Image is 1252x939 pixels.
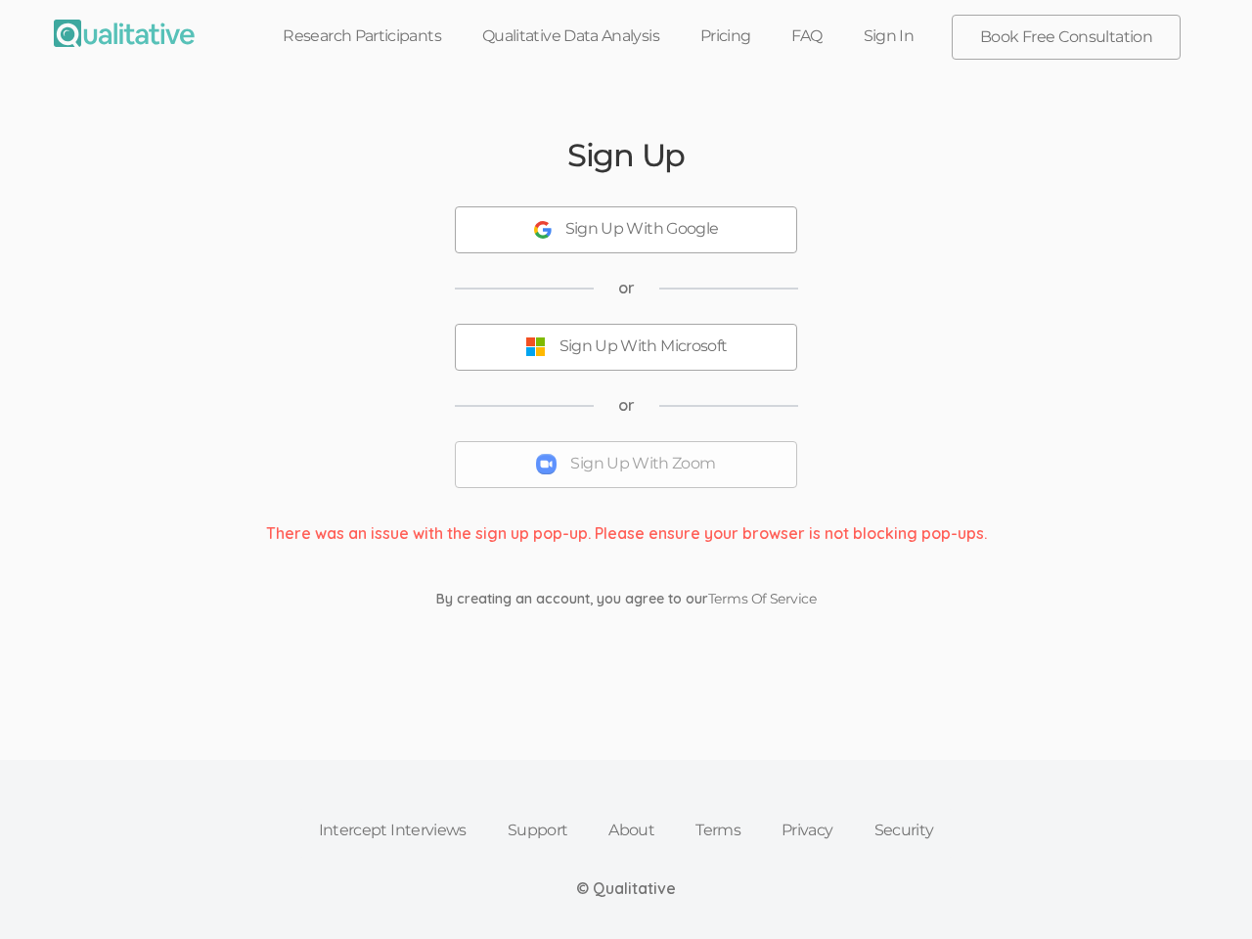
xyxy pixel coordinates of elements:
[576,877,676,900] div: © Qualitative
[455,441,797,488] button: Sign Up With Zoom
[536,454,557,474] img: Sign Up With Zoom
[455,324,797,371] button: Sign Up With Microsoft
[455,206,797,253] button: Sign Up With Google
[618,277,635,299] span: or
[570,453,715,475] div: Sign Up With Zoom
[422,589,830,608] div: By creating an account, you agree to our
[565,218,719,241] div: Sign Up With Google
[588,809,675,852] a: About
[708,590,816,607] a: Terms Of Service
[843,15,935,58] a: Sign In
[1154,845,1252,939] iframe: Chat Widget
[298,809,487,852] a: Intercept Interviews
[559,335,728,358] div: Sign Up With Microsoft
[675,809,761,852] a: Terms
[534,221,552,239] img: Sign Up With Google
[953,16,1180,59] a: Book Free Consultation
[487,809,589,852] a: Support
[680,15,772,58] a: Pricing
[262,15,462,58] a: Research Participants
[771,15,842,58] a: FAQ
[618,394,635,417] span: or
[54,20,195,47] img: Qualitative
[462,15,680,58] a: Qualitative Data Analysis
[854,809,955,852] a: Security
[567,138,685,172] h2: Sign Up
[525,336,546,357] img: Sign Up With Microsoft
[251,522,1002,545] div: There was an issue with the sign up pop-up. Please ensure your browser is not blocking pop-ups.
[761,809,854,852] a: Privacy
